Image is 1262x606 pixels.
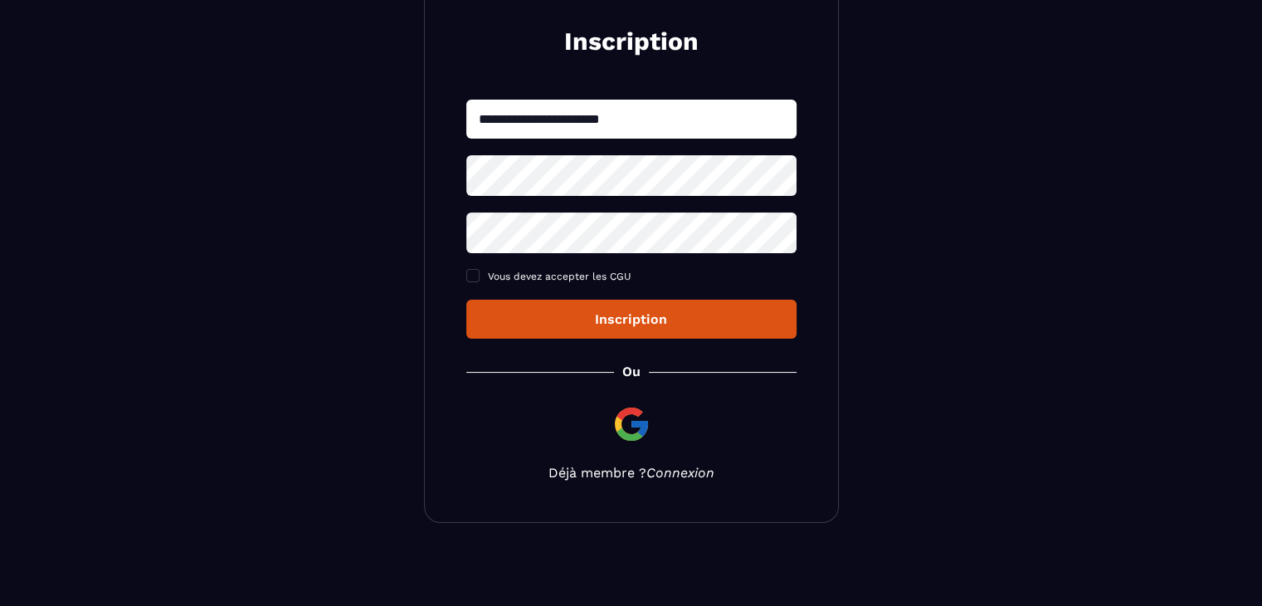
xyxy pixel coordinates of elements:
[466,465,797,481] p: Déjà membre ?
[466,300,797,339] button: Inscription
[480,311,783,327] div: Inscription
[622,364,641,379] p: Ou
[488,271,631,282] span: Vous devez accepter les CGU
[486,25,777,58] h2: Inscription
[612,404,651,444] img: google
[646,465,714,481] a: Connexion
